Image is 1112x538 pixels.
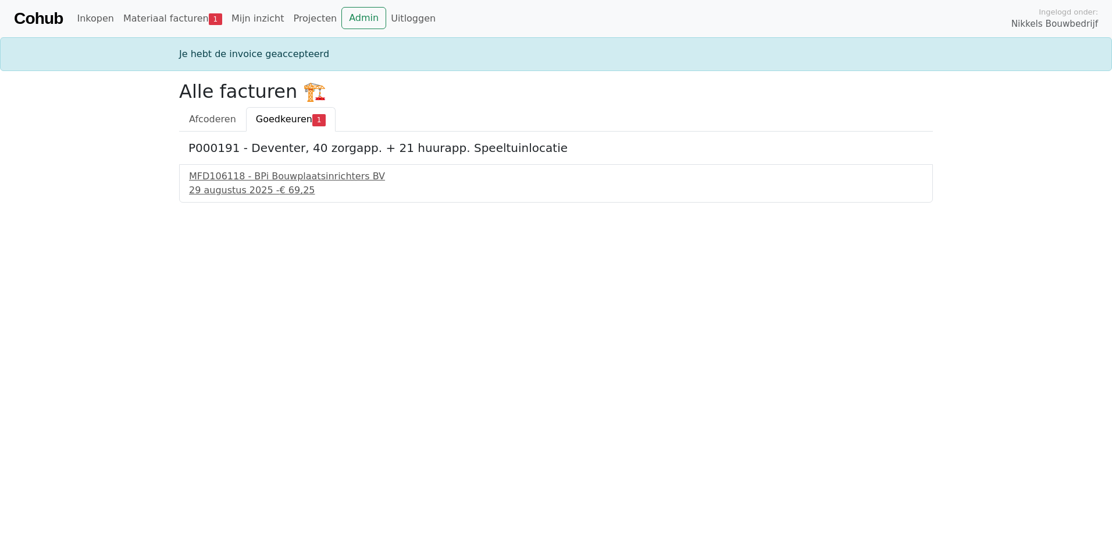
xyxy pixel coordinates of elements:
[279,185,315,196] span: € 69,25
[189,114,236,125] span: Afcoderen
[189,183,923,197] div: 29 augustus 2025 -
[1011,17,1098,31] span: Nikkels Bouwbedrijf
[188,141,924,155] h5: P000191 - Deventer, 40 zorgapp. + 21 huurapp. Speeltuinlocatie
[227,7,289,30] a: Mijn inzicht
[312,114,326,126] span: 1
[72,7,118,30] a: Inkopen
[288,7,341,30] a: Projecten
[209,13,222,25] span: 1
[256,114,312,125] span: Goedkeuren
[189,169,923,197] a: MFD106118 - BPi Bouwplaatsinrichters BV29 augustus 2025 -€ 69,25
[119,7,227,30] a: Materiaal facturen1
[386,7,440,30] a: Uitloggen
[14,5,63,33] a: Cohub
[1039,6,1098,17] span: Ingelogd onder:
[172,47,940,61] div: Je hebt de invoice geaccepteerd
[179,80,933,102] h2: Alle facturen 🏗️
[341,7,386,29] a: Admin
[189,169,923,183] div: MFD106118 - BPi Bouwplaatsinrichters BV
[246,107,336,132] a: Goedkeuren1
[179,107,246,132] a: Afcoderen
